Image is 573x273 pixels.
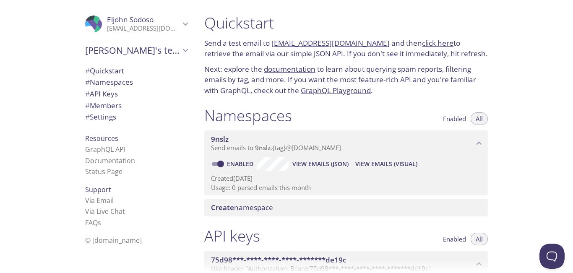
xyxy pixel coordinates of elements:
[255,143,271,152] span: 9nslz
[78,111,194,123] div: Team Settings
[85,66,124,75] span: Quickstart
[204,106,292,125] h1: Namespaces
[204,38,488,59] p: Send a test email to and then to retrieve the email via our simple JSON API. If you don't see it ...
[78,39,194,61] div: Eljohn's team
[98,218,101,227] span: s
[85,66,90,75] span: #
[85,134,118,143] span: Resources
[211,143,341,152] span: Send emails to . {tag} @[DOMAIN_NAME]
[471,112,488,125] button: All
[85,44,180,56] span: [PERSON_NAME]'s team
[301,86,371,95] a: GraphQL Playground
[85,218,101,227] a: FAQ
[85,77,90,87] span: #
[107,15,154,24] span: Eljohn Sodoso
[438,233,471,245] button: Enabled
[85,112,116,122] span: Settings
[78,10,194,38] div: Eljohn Sodoso
[264,64,315,74] a: documentation
[226,160,257,168] a: Enabled
[85,185,111,194] span: Support
[204,13,488,32] h1: Quickstart
[211,203,273,212] span: namespace
[85,207,125,216] a: Via Live Chat
[204,130,488,156] div: 9nslz namespace
[271,38,390,48] a: [EMAIL_ADDRESS][DOMAIN_NAME]
[422,38,453,48] a: click here
[78,100,194,112] div: Members
[539,244,565,269] iframe: Help Scout Beacon - Open
[85,89,118,99] span: API Keys
[211,134,229,144] span: 9nslz
[78,88,194,100] div: API Keys
[204,199,488,216] div: Create namespace
[85,196,114,205] a: Via Email
[292,159,349,169] span: View Emails (JSON)
[438,112,471,125] button: Enabled
[352,157,421,171] button: View Emails (Visual)
[289,157,352,171] button: View Emails (JSON)
[85,156,135,165] a: Documentation
[211,183,481,192] p: Usage: 0 parsed emails this month
[85,236,142,245] span: © [DOMAIN_NAME]
[471,233,488,245] button: All
[85,77,133,87] span: Namespaces
[85,89,90,99] span: #
[78,76,194,88] div: Namespaces
[211,203,234,212] span: Create
[107,24,180,33] p: [EMAIL_ADDRESS][DOMAIN_NAME]
[355,159,417,169] span: View Emails (Visual)
[85,145,125,154] a: GraphQL API
[204,226,260,245] h1: API keys
[211,174,481,183] p: Created [DATE]
[204,64,488,96] p: Next: explore the to learn about querying spam reports, filtering emails by tag, and more. If you...
[85,101,90,110] span: #
[85,112,90,122] span: #
[85,101,122,110] span: Members
[78,65,194,77] div: Quickstart
[85,167,122,176] a: Status Page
